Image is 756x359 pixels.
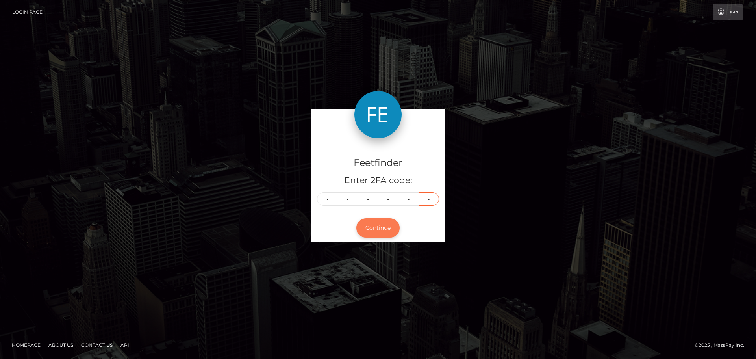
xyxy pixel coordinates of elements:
[12,4,43,20] a: Login Page
[354,91,402,138] img: Feetfinder
[695,341,750,350] div: © 2025 , MassPay Inc.
[356,218,400,238] button: Continue
[9,339,44,351] a: Homepage
[713,4,743,20] a: Login
[317,175,439,187] h5: Enter 2FA code:
[117,339,132,351] a: API
[45,339,76,351] a: About Us
[78,339,116,351] a: Contact Us
[317,156,439,170] h4: Feetfinder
